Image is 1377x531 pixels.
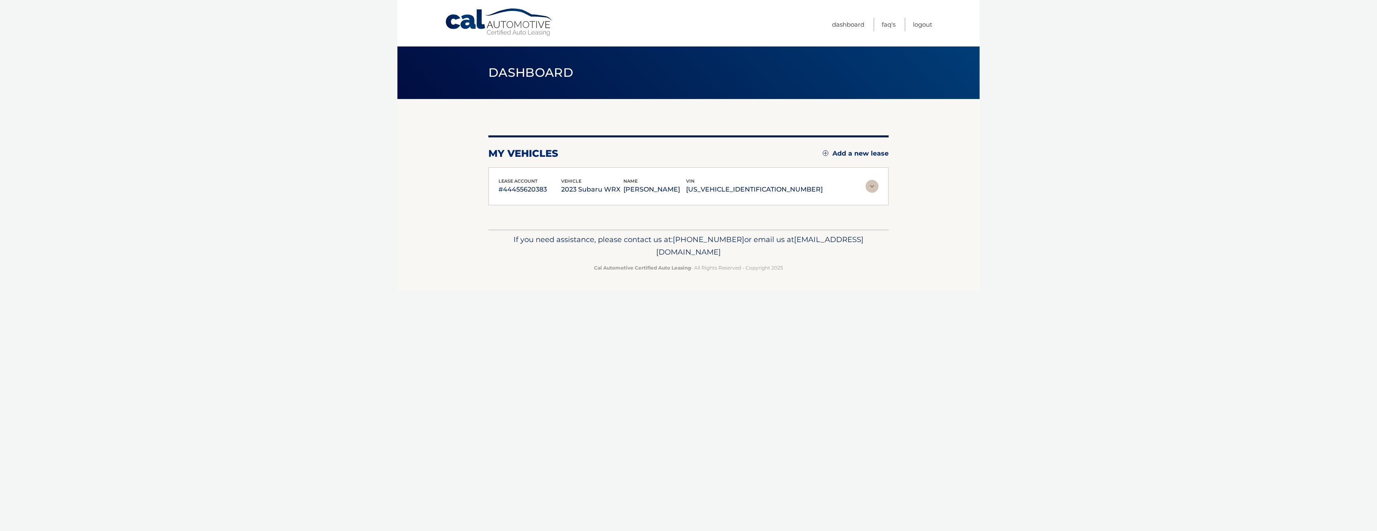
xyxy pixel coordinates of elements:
a: FAQ's [882,18,895,31]
p: If you need assistance, please contact us at: or email us at [494,233,883,259]
a: Logout [913,18,932,31]
a: Add a new lease [823,150,889,158]
strong: Cal Automotive Certified Auto Leasing [594,265,691,271]
p: #44455620383 [498,184,561,195]
a: Dashboard [832,18,864,31]
h2: my vehicles [488,147,558,160]
span: Dashboard [488,65,573,80]
img: add.svg [823,150,828,156]
p: - All Rights Reserved - Copyright 2025 [494,263,883,272]
a: Cal Automotive [445,8,554,37]
p: [PERSON_NAME] [623,184,686,195]
span: vin [686,178,695,184]
span: vehicle [561,178,581,184]
span: [PHONE_NUMBER] [673,235,744,244]
p: [US_VEHICLE_IDENTIFICATION_NUMBER] [686,184,823,195]
span: lease account [498,178,538,184]
img: accordion-rest.svg [866,180,879,193]
p: 2023 Subaru WRX [561,184,624,195]
span: name [623,178,638,184]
